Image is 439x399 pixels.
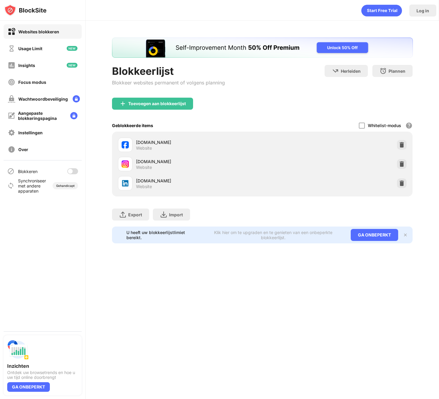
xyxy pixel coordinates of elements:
div: [DOMAIN_NAME] [136,158,262,165]
div: Website [136,145,152,151]
div: [DOMAIN_NAME] [136,139,262,145]
div: Usage Limit [18,46,42,51]
div: Insights [18,63,35,68]
iframe: Banner [112,38,413,58]
img: time-usage-off.svg [8,45,15,52]
div: GA ONBEPERKT [351,229,398,241]
div: Geblokkeerde items [112,123,153,128]
img: x-button.svg [403,233,408,237]
div: U heeft uw blokkeerlijstlimiet bereikt. [126,230,200,240]
img: insights-off.svg [8,62,15,69]
img: blocking-icon.svg [7,168,14,175]
div: Export [128,212,142,217]
div: Website [136,165,152,170]
img: favicons [122,160,129,168]
div: Plannen [389,69,405,74]
img: about-off.svg [8,146,15,153]
div: Blokkeerlijst [112,65,225,77]
div: Log in [416,8,429,13]
div: Aangepaste blokkeringspagina [18,111,65,121]
img: lock-menu.svg [70,112,77,119]
div: Website [136,184,152,189]
div: [DOMAIN_NAME] [136,178,262,184]
div: Gehandicapt [56,184,74,187]
div: Inzichten [7,363,78,369]
img: focus-off.svg [8,78,15,86]
img: settings-off.svg [8,129,15,136]
div: Instellingen [18,130,43,135]
div: Over [18,147,28,152]
img: favicons [122,141,129,148]
div: animation [361,5,402,17]
div: Herleiden [341,69,361,74]
img: sync-icon.svg [7,182,14,189]
img: password-protection-off.svg [8,95,15,103]
img: favicons [122,180,129,187]
div: Websites blokkeren [18,29,59,34]
div: Blokkeren [18,169,38,174]
div: Klik hier om te upgraden en te genieten van een onbeperkte blokkeerlijst. [203,230,344,240]
img: logo-blocksite.svg [4,4,47,16]
div: Import [169,212,183,217]
div: Ontdek uw browsetrends en hoe u uw tijd online doorbrengt [7,370,78,380]
div: Focus modus [18,80,46,85]
img: new-icon.svg [67,63,77,68]
div: Synchroniseer met andere apparaten [18,178,49,193]
div: Toevoegen aan blokkeerlijst [128,101,186,106]
img: new-icon.svg [67,46,77,51]
img: customize-block-page-off.svg [8,112,15,119]
img: lock-menu.svg [73,95,80,102]
div: Whitelist-modus [368,123,401,128]
div: GA ONBEPERKT [7,382,50,392]
div: Wachtwoordbeveiliging [18,96,68,102]
img: push-insights.svg [7,339,29,361]
img: block-on.svg [8,28,15,35]
div: Blokkeer websites permanent of volgens planning [112,80,225,86]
